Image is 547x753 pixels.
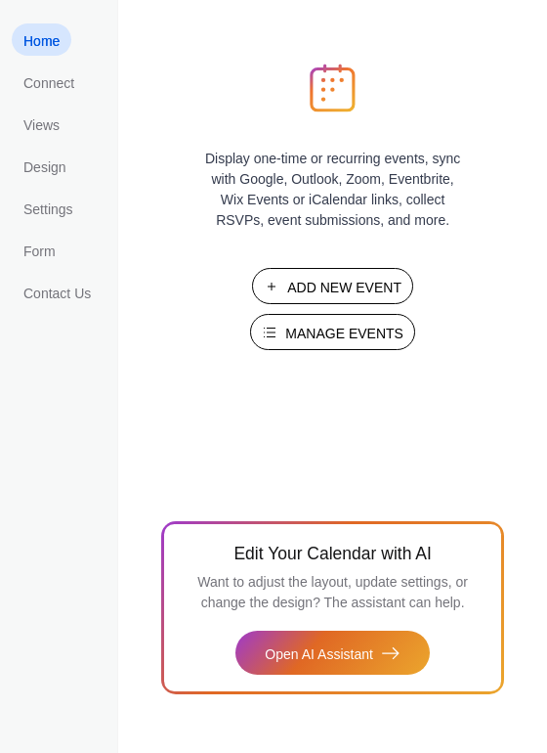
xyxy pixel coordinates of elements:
span: Edit Your Calendar with AI [233,540,431,567]
span: Home [23,31,60,52]
a: Views [12,108,71,140]
button: Manage Events [250,314,415,350]
img: logo_icon.svg [310,64,355,112]
span: Connect [23,73,74,94]
a: Home [12,23,71,56]
button: Add New Event [252,268,413,304]
span: Design [23,157,66,178]
span: Display one-time or recurring events, sync with Google, Outlook, Zoom, Eventbrite, Wix Events or ... [201,149,465,231]
button: Open AI Assistant [235,631,430,675]
a: Design [12,150,78,182]
span: Open AI Assistant [265,644,373,665]
a: Contact Us [12,276,103,308]
span: Want to adjust the layout, update settings, or change the design? The assistant can help. [197,574,468,610]
span: Form [23,242,56,262]
span: Settings [23,199,73,220]
span: Contact Us [23,284,91,304]
a: Connect [12,66,86,98]
span: Add New Event [287,278,401,298]
a: Form [12,234,67,266]
span: Manage Events [285,324,403,344]
span: Views [23,115,60,136]
a: Settings [12,192,85,224]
